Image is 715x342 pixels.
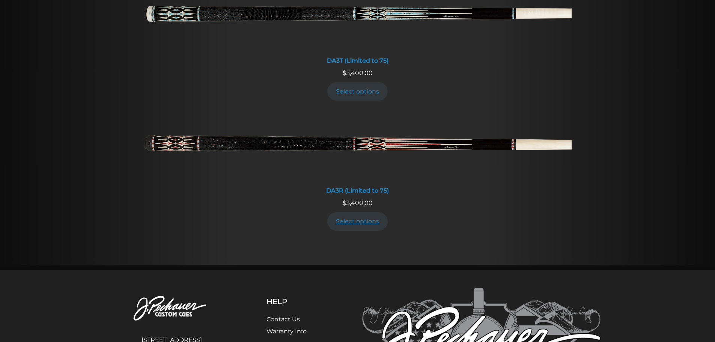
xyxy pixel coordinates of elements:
[144,57,572,64] div: DA3T (Limited to 75)
[343,69,373,77] span: 3,400.00
[266,328,307,335] a: Warranty Info
[343,199,373,206] span: 3,400.00
[327,212,388,231] a: Add to cart: “DA3R (Limited to 75)”
[343,69,346,77] span: $
[144,187,572,194] div: DA3R (Limited to 75)
[114,288,229,330] img: Pechauer Custom Cues
[327,82,388,101] a: Add to cart: “DA3T (Limited to 75)”
[144,111,572,199] a: DA3R (Limited to 75) DA3R (Limited to 75)
[144,111,572,182] img: DA3R (Limited to 75)
[266,297,325,306] h5: Help
[343,199,346,206] span: $
[266,316,300,323] a: Contact Us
